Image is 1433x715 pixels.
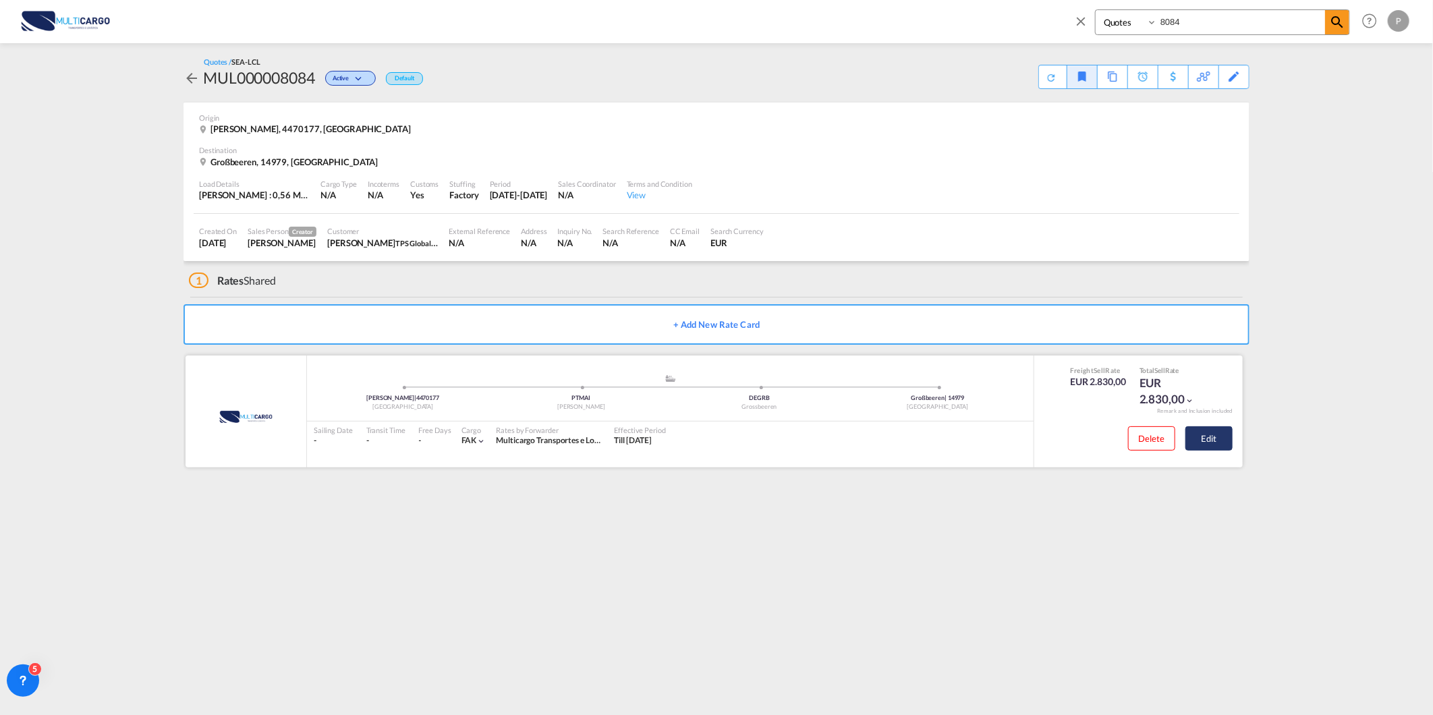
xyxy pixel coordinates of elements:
[627,189,692,201] div: View
[492,394,670,403] div: PTMAI
[476,436,486,446] md-icon: icon-chevron-down
[189,273,208,288] span: 1
[410,189,439,201] div: Yes
[366,425,405,435] div: Transit Time
[558,226,592,236] div: Inquiry No.
[449,237,510,249] div: N/A
[521,237,546,249] div: N/A
[614,435,652,445] span: Till [DATE]
[199,226,237,236] div: Created On
[1070,375,1126,389] div: EUR 2.830,00
[315,67,379,88] div: Change Status Here
[461,425,486,435] div: Cargo
[1185,396,1194,405] md-icon: icon-chevron-down
[490,179,548,189] div: Period
[1046,65,1060,83] div: Quote PDF is not available at this time
[1147,407,1243,415] div: Remark and Inclusion included
[670,226,700,236] div: CC Email
[521,226,546,236] div: Address
[496,435,600,447] div: Multicargo Transportes e Logistica
[558,237,592,249] div: N/A
[410,179,439,189] div: Customs
[199,123,414,135] div: Maia, 4470177, Portugal
[386,72,423,85] div: Default
[1185,426,1233,451] button: Edit
[849,403,1027,411] div: [GEOGRAPHIC_DATA]
[1388,10,1409,32] div: P
[320,189,357,201] div: N/A
[189,273,276,288] div: Shared
[558,179,615,189] div: Sales Coordinator
[204,57,260,67] div: Quotes /SEA-LCL
[352,76,368,83] md-icon: icon-chevron-down
[1157,10,1325,34] input: Enter Quotation Number
[199,156,381,168] div: Großbeeren, 14979, Germany
[1094,366,1105,374] span: Sell
[231,57,260,66] span: SEA-LCL
[1358,9,1388,34] div: Help
[419,435,422,447] div: -
[199,145,1234,155] div: Destination
[671,394,849,403] div: DEGRB
[368,189,383,201] div: N/A
[1070,366,1126,375] div: Freight Rate
[603,237,659,249] div: N/A
[558,189,615,201] div: N/A
[414,394,416,401] span: |
[492,403,670,411] div: [PERSON_NAME]
[945,394,947,401] span: |
[1073,9,1095,42] span: icon-close
[333,74,352,87] span: Active
[199,113,1234,123] div: Origin
[449,189,478,201] div: Factory Stuffing
[419,425,451,435] div: Free Days
[314,425,353,435] div: Sailing Date
[614,435,652,447] div: Till 31 Dec 2025
[710,226,764,236] div: Search Currency
[948,394,965,401] span: 14979
[210,123,411,134] span: [PERSON_NAME], 4470177, [GEOGRAPHIC_DATA]
[395,237,461,248] span: TPS Global Logistics
[248,226,316,237] div: Sales Person
[366,394,416,401] span: [PERSON_NAME]
[911,394,947,401] span: Großbeeren
[199,237,237,249] div: 8 Aug 2025
[199,179,310,189] div: Load Details
[614,425,665,435] div: Effective Period
[184,67,203,88] div: icon-arrow-left
[320,179,357,189] div: Cargo Type
[496,435,617,445] span: Multicargo Transportes e Logistica
[1325,10,1349,34] span: icon-magnify
[496,425,600,435] div: Rates by Forwarder
[1358,9,1381,32] span: Help
[366,435,405,447] div: -
[1154,366,1165,374] span: Sell
[217,274,244,287] span: Rates
[1073,13,1088,28] md-icon: icon-close
[461,435,477,445] span: FAK
[663,375,679,382] md-icon: assets/icons/custom/ship-fill.svg
[710,237,764,249] div: EUR
[449,226,510,236] div: External Reference
[1329,14,1345,30] md-icon: icon-magnify
[416,394,439,401] span: 4470177
[199,189,310,201] div: [PERSON_NAME] : 0,56 MT | Volumetric Wt : 1,73 CBM | Chargeable Wt : 1,73 W/M
[248,237,316,249] div: Patricia Barroso
[184,70,200,86] md-icon: icon-arrow-left
[1140,366,1207,375] div: Total Rate
[490,189,548,201] div: 31 Dec 2025
[184,304,1249,345] button: + Add New Rate Card
[1128,426,1175,451] button: Delete
[603,226,659,236] div: Search Reference
[325,71,376,86] div: Change Status Here
[327,237,438,249] div: Samantha Brown
[314,403,492,411] div: [GEOGRAPHIC_DATA]
[327,226,438,236] div: Customer
[368,179,399,189] div: Incoterms
[671,403,849,411] div: Grossbeeren
[627,179,692,189] div: Terms and Condition
[203,67,315,88] div: MUL000008084
[314,435,353,447] div: -
[449,179,478,189] div: Stuffing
